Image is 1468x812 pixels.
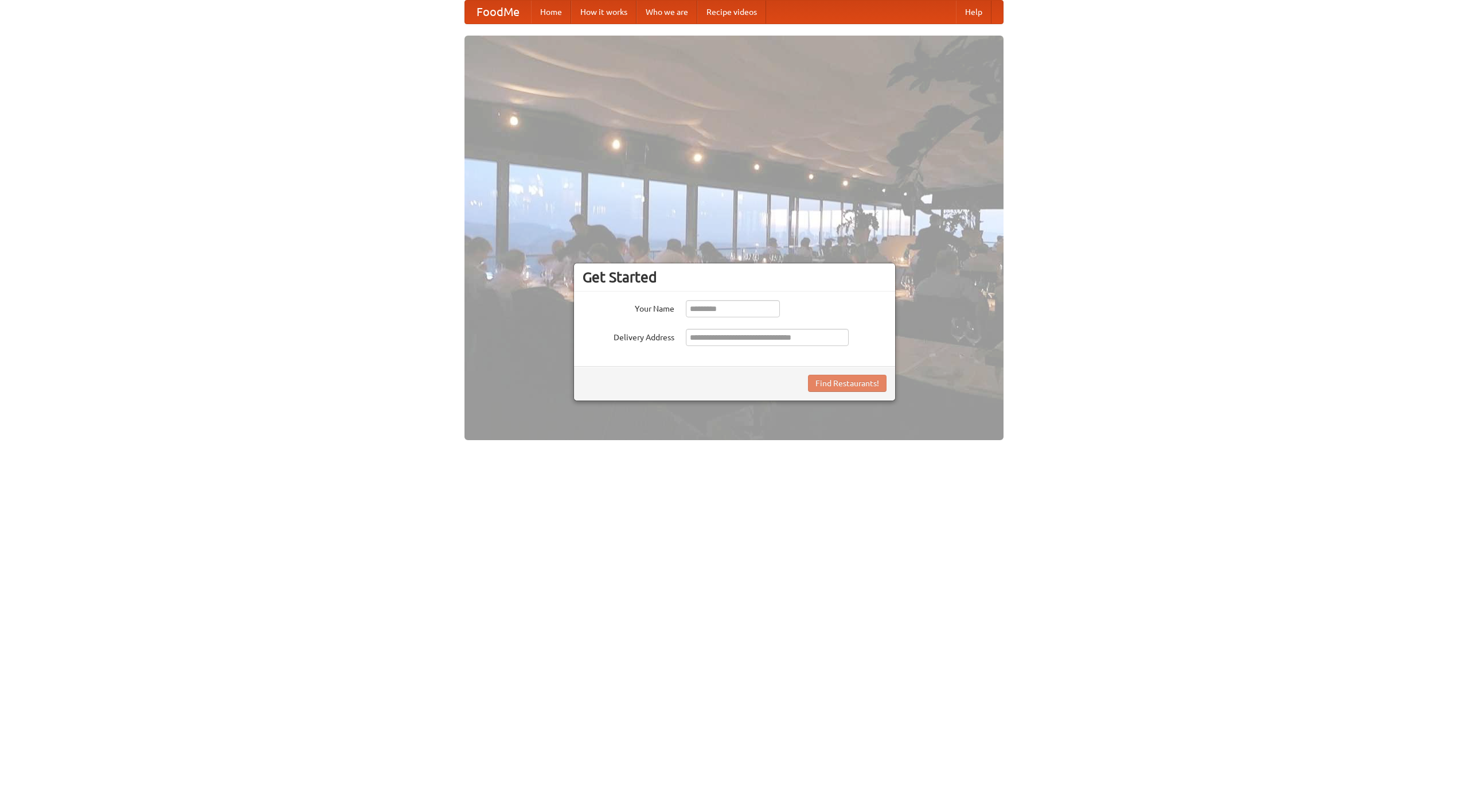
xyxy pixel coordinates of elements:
button: Find Restaurants! [808,375,887,392]
a: FoodMe [465,1,531,24]
h3: Get Started [583,269,887,286]
a: Help [956,1,991,24]
a: Recipe videos [697,1,766,24]
a: Who we are [637,1,697,24]
a: Home [531,1,571,24]
a: How it works [571,1,637,24]
label: Delivery Address [583,329,674,343]
label: Your Name [583,300,674,314]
